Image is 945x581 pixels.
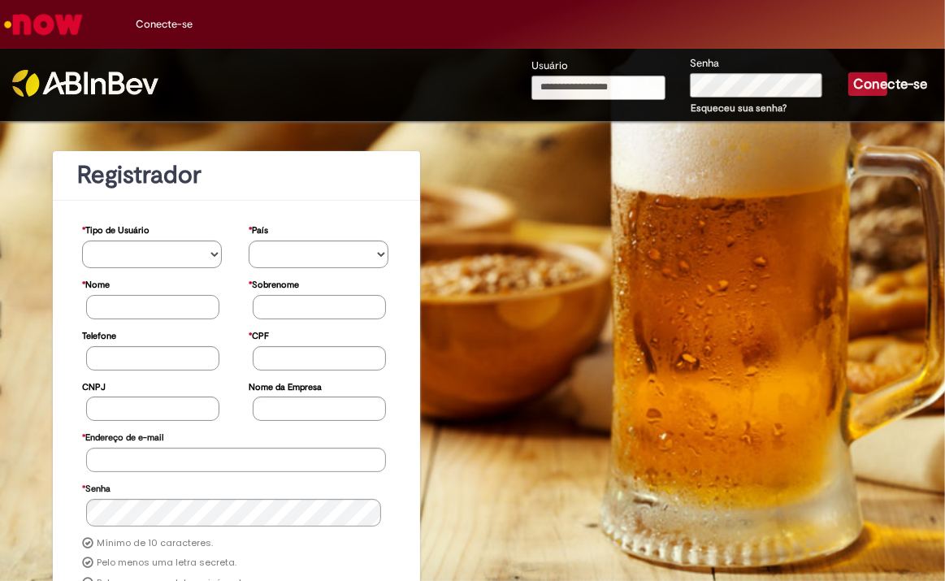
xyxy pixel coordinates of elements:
font: CNPJ [82,381,106,393]
font: Conecte-se [136,17,193,31]
font: Sobrenome [252,279,299,291]
font: Usuário [531,59,568,72]
font: Conecte-se [853,76,927,93]
font: Senha [85,483,111,495]
img: Serviço agora [2,8,85,41]
font: Nome da Empresa [249,381,322,393]
font: Registrador [77,159,202,191]
font: Senha [690,56,719,70]
a: Esqueceu sua senha? [691,102,787,115]
font: Telefone [82,330,116,342]
font: Nome [85,279,110,291]
img: ABInbev-white.png [12,70,158,97]
font: Pelo menos uma letra secreta. [97,556,236,569]
font: Endereço de e-mail [85,431,163,444]
button: Conecte-se [848,72,887,96]
font: CPF [252,330,269,342]
font: País [252,224,268,236]
font: Mínimo de 10 caracteres. [97,536,213,549]
font: Tipo de Usuário [85,224,150,236]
